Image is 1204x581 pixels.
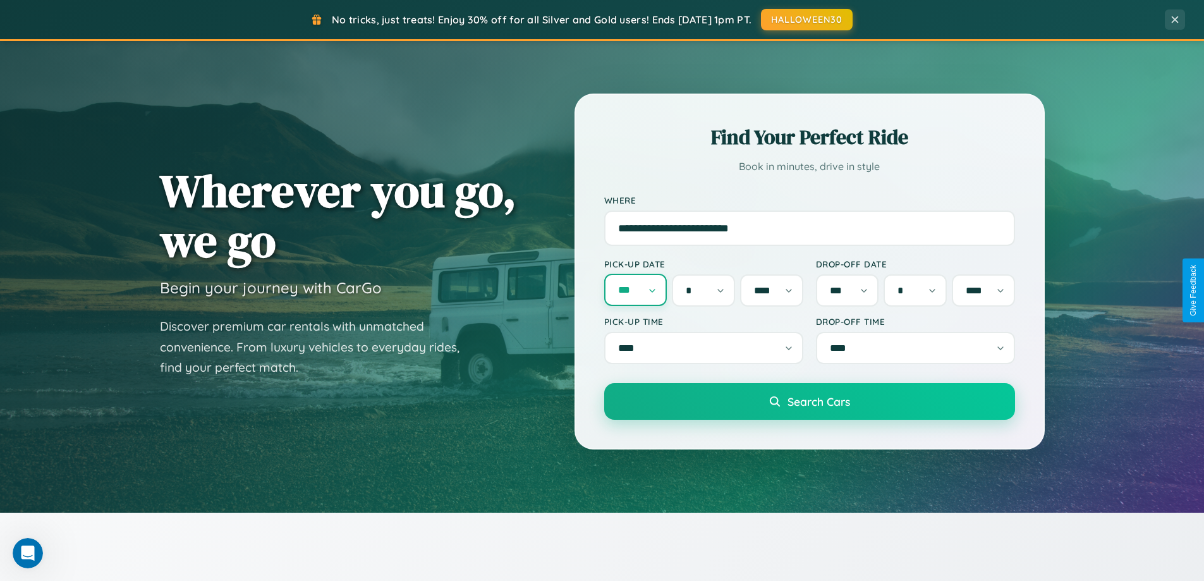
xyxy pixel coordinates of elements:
h1: Wherever you go, we go [160,166,516,266]
label: Drop-off Date [816,259,1015,269]
p: Book in minutes, drive in style [604,157,1015,176]
button: HALLOWEEN30 [761,9,853,30]
label: Pick-up Date [604,259,803,269]
label: Drop-off Time [816,316,1015,327]
h3: Begin your journey with CarGo [160,278,382,297]
p: Discover premium car rentals with unmatched convenience. From luxury vehicles to everyday rides, ... [160,316,476,378]
h2: Find Your Perfect Ride [604,123,1015,151]
iframe: Intercom live chat [13,538,43,568]
label: Pick-up Time [604,316,803,327]
button: Search Cars [604,383,1015,420]
div: Give Feedback [1189,265,1198,316]
span: Search Cars [787,394,850,408]
label: Where [604,195,1015,205]
span: No tricks, just treats! Enjoy 30% off for all Silver and Gold users! Ends [DATE] 1pm PT. [332,13,751,26]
